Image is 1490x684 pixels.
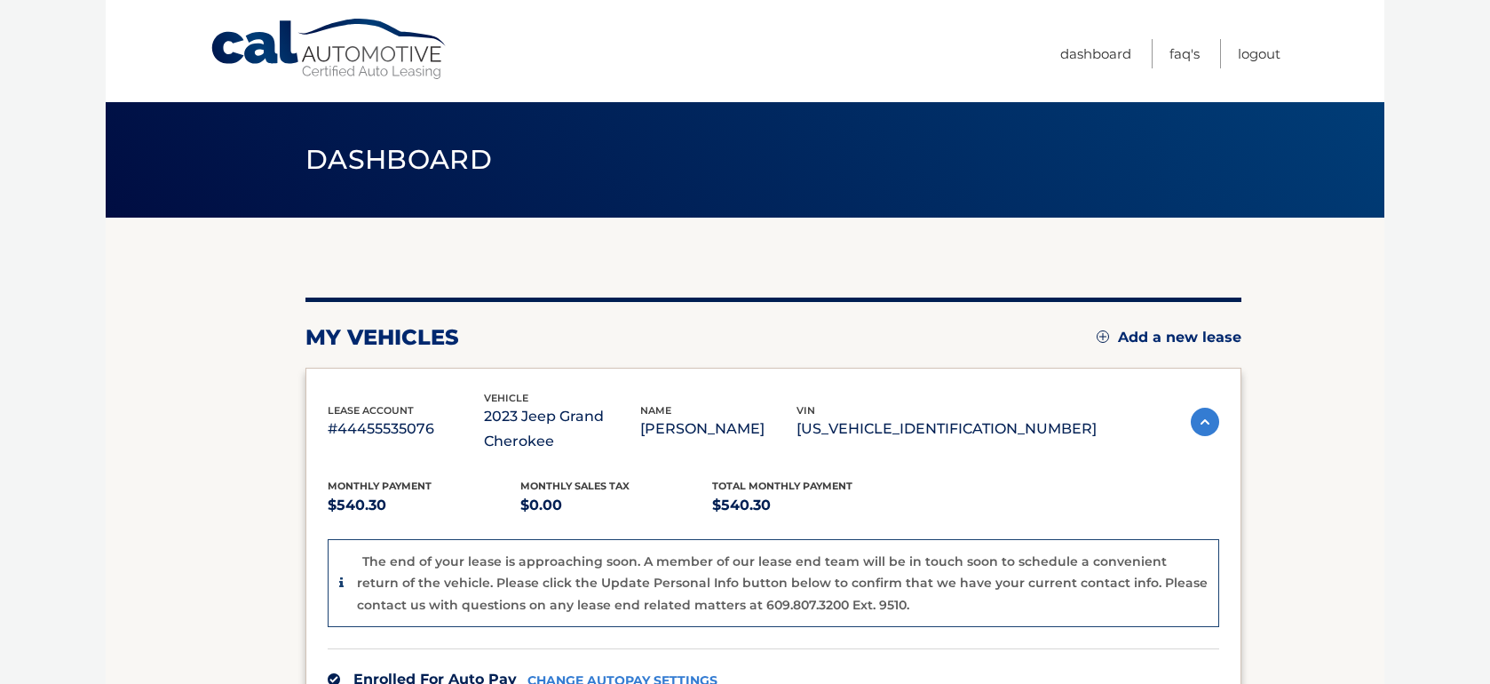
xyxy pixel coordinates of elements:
p: 2023 Jeep Grand Cherokee [484,404,640,454]
span: Dashboard [305,143,492,176]
span: name [640,404,671,417]
a: Add a new lease [1097,329,1241,346]
a: Logout [1238,39,1280,68]
p: $0.00 [520,493,713,518]
span: Monthly sales Tax [520,480,630,492]
img: add.svg [1097,330,1109,343]
p: $540.30 [712,493,905,518]
span: Monthly Payment [328,480,432,492]
img: accordion-active.svg [1191,408,1219,436]
p: [US_VEHICLE_IDENTIFICATION_NUMBER] [797,417,1097,441]
span: vehicle [484,392,528,404]
a: Dashboard [1060,39,1131,68]
a: Cal Automotive [210,18,449,81]
span: vin [797,404,815,417]
p: #44455535076 [328,417,484,441]
p: $540.30 [328,493,520,518]
p: The end of your lease is approaching soon. A member of our lease end team will be in touch soon t... [357,553,1208,613]
h2: my vehicles [305,324,459,351]
p: [PERSON_NAME] [640,417,797,441]
a: FAQ's [1169,39,1200,68]
span: Total Monthly Payment [712,480,852,492]
span: lease account [328,404,414,417]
